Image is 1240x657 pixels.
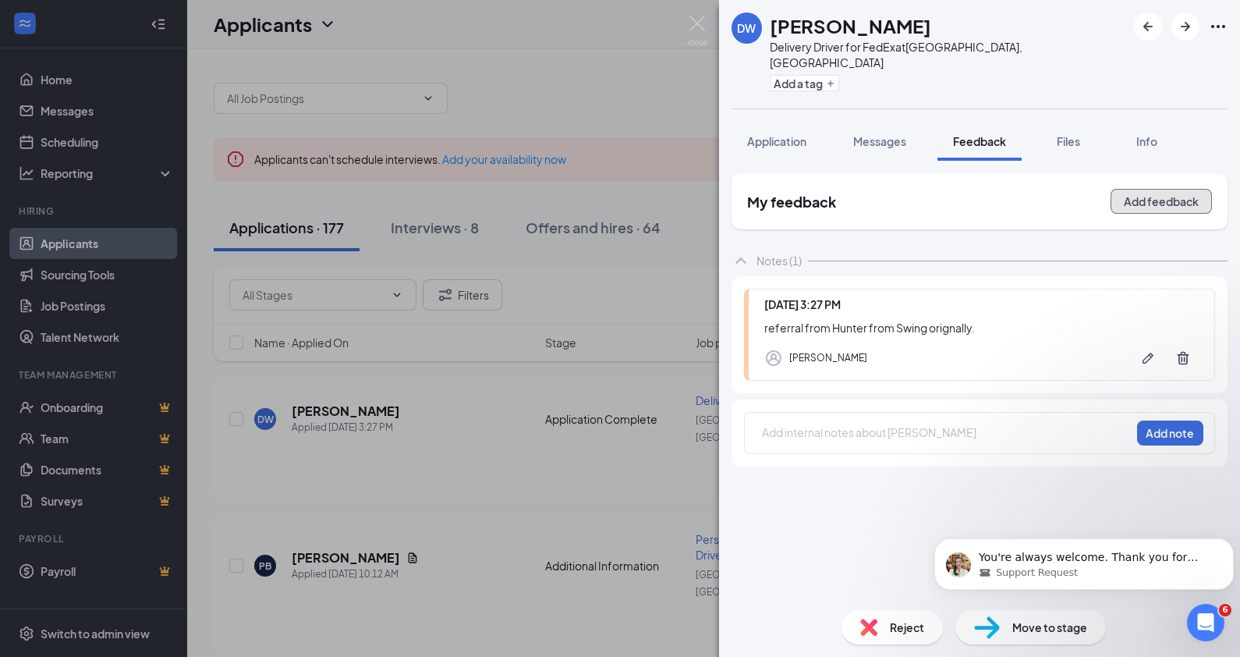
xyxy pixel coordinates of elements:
div: Delivery Driver for FedEx at [GEOGRAPHIC_DATA], [GEOGRAPHIC_DATA] [770,39,1126,70]
button: Pen [1132,343,1164,374]
div: DW [737,20,756,36]
svg: Trash [1175,350,1191,366]
span: Info [1136,134,1157,148]
button: Add feedback [1111,189,1212,214]
svg: Profile [764,349,783,368]
svg: ArrowRight [1176,17,1195,36]
div: [PERSON_NAME] [789,350,867,366]
span: Application [747,134,806,148]
svg: Pen [1140,350,1156,366]
div: Notes (1) [756,253,802,268]
svg: ArrowLeftNew [1139,17,1157,36]
span: Move to stage [1012,619,1087,636]
button: Add note [1137,421,1203,446]
svg: Ellipses [1209,17,1228,36]
svg: ChevronUp [732,251,750,270]
span: Files [1057,134,1080,148]
span: 6 [1219,604,1231,616]
button: ArrowLeftNew [1134,12,1162,41]
button: PlusAdd a tag [770,75,839,91]
iframe: Intercom notifications message [928,506,1240,615]
h2: My feedback [747,192,836,211]
iframe: Intercom live chat [1187,604,1224,641]
span: Messages [853,134,906,148]
span: Reject [890,619,924,636]
h1: [PERSON_NAME] [770,12,931,39]
button: ArrowRight [1171,12,1199,41]
svg: Plus [826,79,835,88]
div: referral from Hunter from Swing orignally. [764,319,1199,336]
button: Trash [1167,343,1199,374]
span: Feedback [953,134,1006,148]
span: [DATE] 3:27 PM [764,297,841,311]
